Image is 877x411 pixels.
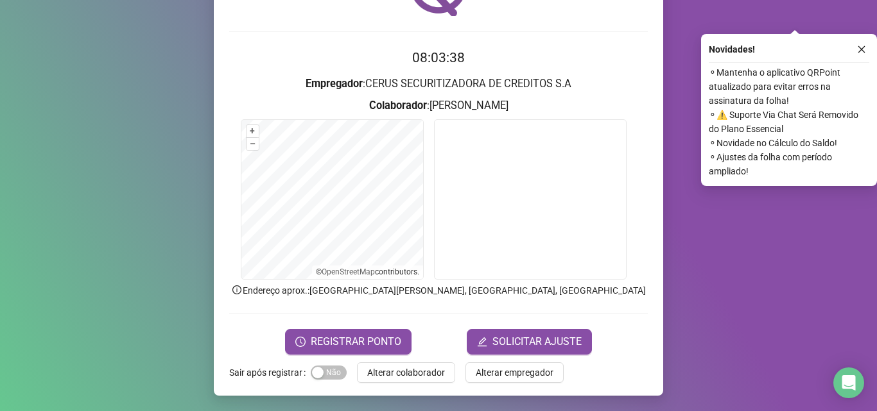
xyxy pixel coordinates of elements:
h3: : [PERSON_NAME] [229,97,648,114]
strong: Empregador [306,78,363,90]
label: Sair após registrar [229,362,311,383]
strong: Colaborador [369,99,427,112]
span: info-circle [231,284,243,296]
span: clock-circle [295,337,306,347]
time: 08:03:38 [412,50,465,65]
span: REGISTRAR PONTO [311,334,401,349]
button: Alterar colaborador [357,362,455,383]
span: Novidades ! [709,42,755,56]
span: close [857,45,866,54]
button: REGISTRAR PONTO [285,329,412,355]
span: Alterar colaborador [367,365,445,380]
button: Alterar empregador [465,362,564,383]
span: ⚬ Mantenha o aplicativo QRPoint atualizado para evitar erros na assinatura da folha! [709,65,869,108]
span: edit [477,337,487,347]
button: + [247,125,259,137]
li: © contributors. [316,267,419,276]
a: OpenStreetMap [322,267,375,276]
button: – [247,138,259,150]
div: Open Intercom Messenger [833,367,864,398]
span: Alterar empregador [476,365,553,380]
span: ⚬ Novidade no Cálculo do Saldo! [709,136,869,150]
h3: : CERUS SECURITIZADORA DE CREDITOS S.A [229,76,648,92]
p: Endereço aprox. : [GEOGRAPHIC_DATA][PERSON_NAME], [GEOGRAPHIC_DATA], [GEOGRAPHIC_DATA] [229,283,648,298]
button: editSOLICITAR AJUSTE [467,329,592,355]
span: ⚬ Ajustes da folha com período ampliado! [709,150,869,178]
span: SOLICITAR AJUSTE [492,334,582,349]
span: ⚬ ⚠️ Suporte Via Chat Será Removido do Plano Essencial [709,108,869,136]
